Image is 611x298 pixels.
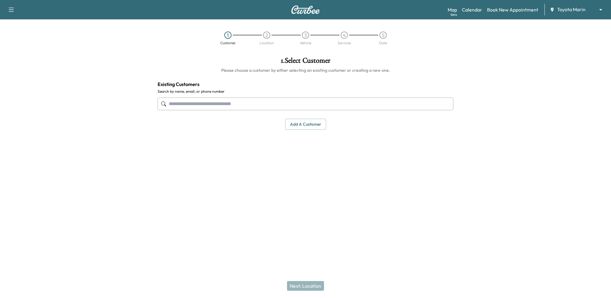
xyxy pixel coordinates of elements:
[263,31,270,39] div: 2
[379,31,387,39] div: 5
[220,41,236,45] div: Customer
[448,6,457,13] a: MapBeta
[341,31,348,39] div: 4
[451,12,457,17] div: Beta
[158,89,453,94] label: Search by name, email, or phone number
[158,81,453,88] h4: Existing Customers
[338,41,351,45] div: Services
[291,5,320,14] img: Curbee Logo
[259,41,274,45] div: Location
[462,6,482,13] a: Calendar
[557,6,586,13] span: Toyota Marin
[158,67,453,73] h6: Please choose a customer by either selecting an existing customer or creating a new one.
[379,41,387,45] div: Date
[224,31,232,39] div: 1
[300,41,311,45] div: Vehicle
[285,119,326,130] button: Add a customer
[302,31,309,39] div: 3
[158,57,453,67] h1: 1 . Select Customer
[487,6,538,13] a: Book New Appointment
